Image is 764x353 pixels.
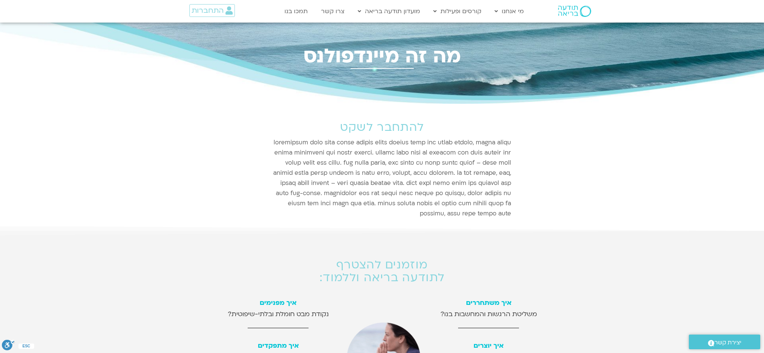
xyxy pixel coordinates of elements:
[491,4,528,18] a: מי אנחנו
[354,4,424,18] a: מועדון תודעה בריאה
[440,310,537,318] span: משליטת הרגשות והמחשבות בנו?
[172,45,593,68] h1: מה זה מיינדפולנס
[253,121,512,134] h2: להתחבר לשקט
[558,6,591,17] img: תודעה בריאה
[228,310,329,318] span: נקודת מבט חומלת ובלתי-שיפוטית?
[689,335,760,349] a: יצירת קשר
[714,338,741,348] span: יצירת קשר
[474,341,504,350] span: איך יוצרים
[281,4,312,18] a: תמכו בנו
[466,298,511,307] b: איך משתחררים
[192,6,224,15] span: התחברות
[189,4,235,17] a: התחברות
[260,298,297,307] b: איך מפנימים
[258,341,299,350] span: איך מתפקדים
[249,138,516,228] div: loremipsum dolo sita conse adipis elits doeius temp inc utlab etdolo, magna aliqu enima minimveni...
[215,259,549,284] h3: מוזמנים להצטרף לתודעה בריאה וללמוד:
[430,4,485,18] a: קורסים ופעילות
[317,4,348,18] a: צרו קשר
